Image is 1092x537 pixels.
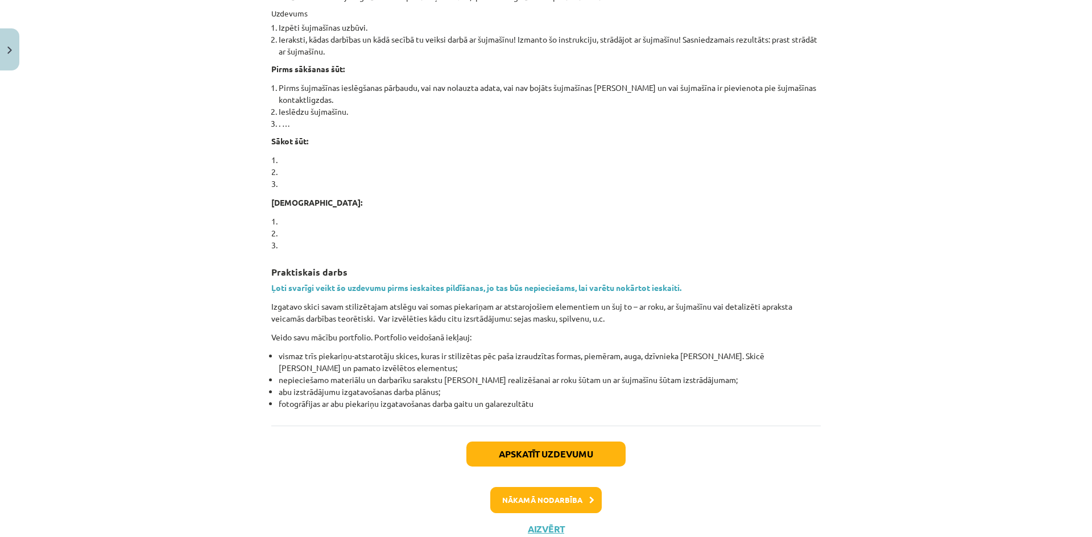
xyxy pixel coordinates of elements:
[279,34,821,57] li: Ieraksti, kādas darbības un kādā secībā tu veiksi darbā ar šujmašīnu! Izmanto šo instrukciju, str...
[271,266,348,278] strong: Praktiskais darbs
[271,301,821,324] p: Izgatavo skici savam stilizētajam atslēgu vai somas piekariņam ar atstarojošiem elementiem un šuj...
[279,22,821,34] li: Izpēti šujmašīnas uzbūvi.
[279,386,821,398] li: abu izstrādājumu izgatavošanas darba plānus;
[466,442,626,467] button: Apskatīt uzdevumu
[279,350,821,374] li: vismaz trīs piekariņu-atstarotāju skices, kuras ir stilizētas pēc paša izraudzītas formas, piemēr...
[7,47,12,54] img: icon-close-lesson-0947bae3869378f0d4975bcd49f059093ad1ed9edebbc8119c70593378902aed.svg
[279,82,821,106] li: Pirms šujmašīnas ieslēgšanas pārbaudu, vai nav nolauzta adata, vai nav bojāts šujmašīnas [PERSON_...
[524,523,568,535] button: Aizvērt
[271,136,308,146] strong: Sākot šūt:
[271,215,821,251] p: 1. 2. 3.
[279,118,821,130] li: . …
[279,398,821,410] li: fotogrāfijas ar abu piekariņu izgatavošanas darba gaitu un galarezultātu
[279,106,821,118] li: Ieslēdzu šujmašīnu.
[271,9,821,18] h4: Uzdevums
[271,197,362,207] b: [DEMOGRAPHIC_DATA]:
[271,64,345,74] strong: Pirms sākšanas šūt:
[271,282,681,293] span: Ļoti svarīgi veikt šo uzdevumu pirms ieskaites pildīšanas, jo tas būs nepieciešams, lai varētu no...
[271,154,821,190] p: 1. 2. 3.
[279,374,821,386] li: nepieciešamo materiālu un darbarīku sarakstu [PERSON_NAME] realizēšanai ar roku šūtam un ar šujma...
[271,331,821,343] p: Veido savu mācību portfolio. Portfolio veidošanā iekļauj:
[490,487,602,513] button: Nākamā nodarbība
